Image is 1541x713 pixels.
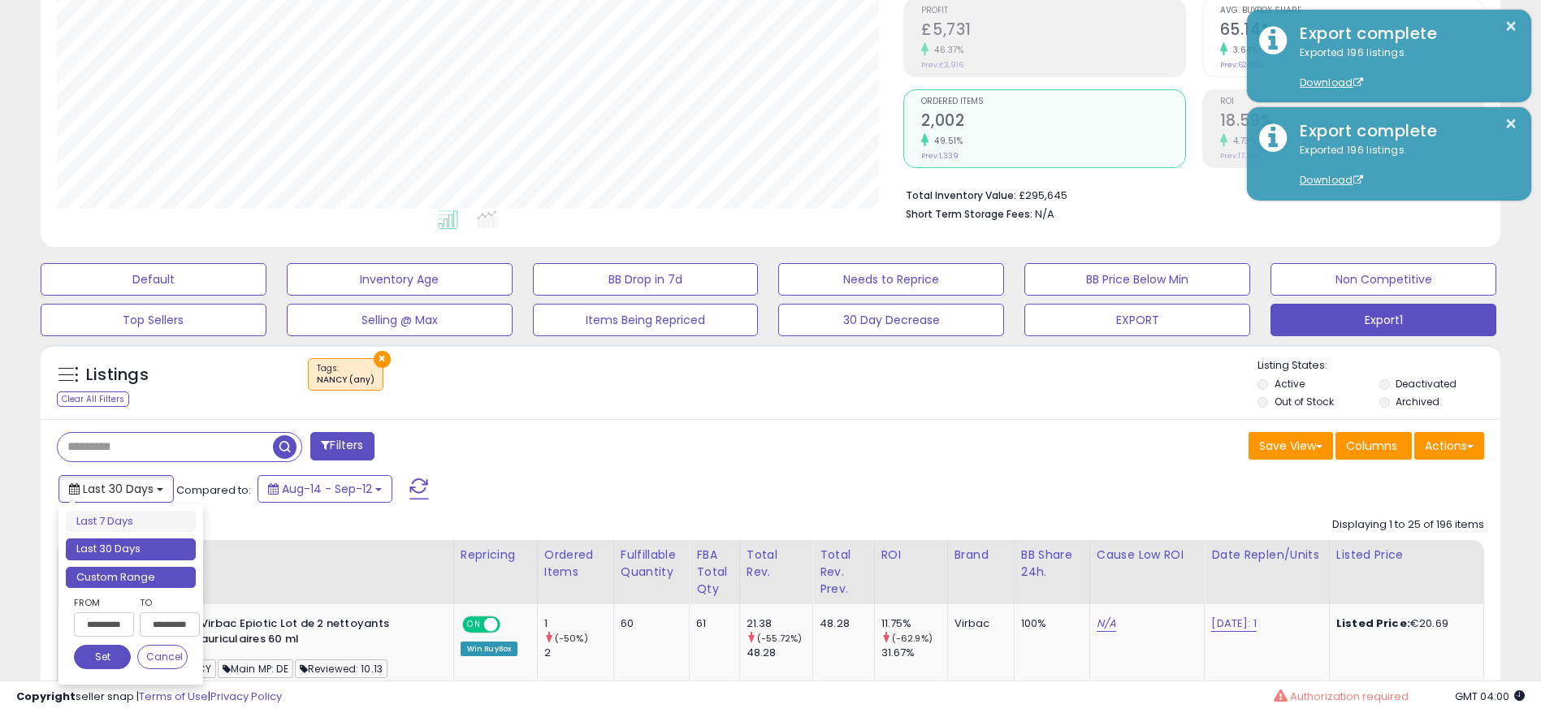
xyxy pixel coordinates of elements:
li: Last 30 Days [66,538,196,560]
button: Needs to Reprice [778,263,1004,296]
label: From [74,594,131,611]
a: Terms of Use [139,689,208,704]
div: Virbac [954,616,1002,631]
div: seller snap | | [16,689,282,705]
span: Columns [1346,438,1397,454]
div: Repricing [461,547,530,564]
div: €20.69 [1336,616,1471,631]
label: To [140,594,188,611]
b: Short Term Storage Fees: [906,207,1032,221]
div: 48.28 [820,616,861,631]
div: Displaying 1 to 25 of 196 items [1332,517,1484,533]
button: Cancel [137,645,188,669]
button: Default [41,263,266,296]
span: ON [464,618,484,632]
span: Avg. Buybox Share [1220,6,1483,15]
span: Main MP: DE [218,659,293,678]
button: Non Competitive [1270,263,1496,296]
button: Filters [310,432,374,460]
div: Brand [954,547,1007,564]
button: Items Being Repriced [533,304,759,336]
h2: £5,731 [921,20,1184,42]
div: ROI [881,547,941,564]
button: Export1 [1270,304,1496,336]
span: ROI [1220,97,1483,106]
label: Deactivated [1396,377,1457,391]
small: (-50%) [555,632,588,645]
button: Top Sellers [41,304,266,336]
button: Set [74,645,131,669]
div: Clear All Filters [57,391,129,407]
small: 46.37% [928,44,963,56]
li: £295,645 [906,184,1472,204]
div: Exported 196 listings. [1288,143,1519,188]
span: N/A [1035,206,1054,222]
div: Listed Price [1336,547,1477,564]
b: Listed Price: [1336,616,1410,631]
span: Profit [921,6,1184,15]
div: 1 [544,616,613,631]
small: (-55.72%) [757,632,802,645]
div: NANCY (any) [317,374,374,386]
div: 11.75% [881,616,947,631]
small: Prev: 62.85% [1220,60,1262,70]
label: Active [1275,377,1305,391]
button: × [1504,16,1517,37]
button: Selling @ Max [287,304,513,336]
p: Listing States: [1257,358,1500,374]
small: 49.51% [928,135,963,147]
button: Actions [1414,432,1484,460]
div: Export complete [1288,119,1519,143]
small: Prev: £3,916 [921,60,963,70]
small: 3.64% [1227,44,1258,56]
h2: 2,002 [921,111,1184,133]
small: Prev: 17.75% [1220,151,1260,161]
a: Download [1300,76,1363,89]
div: 100% [1021,616,1077,631]
button: Inventory Age [287,263,513,296]
strong: Copyright [16,689,76,704]
div: Date Replen/Units [1211,547,1322,564]
button: × [374,351,391,368]
b: Virbac Epiotic Lot de 2 nettoyants auriculaires 60 ml [201,616,398,650]
small: Prev: 1,339 [921,151,959,161]
button: EXPORT [1024,304,1250,336]
span: Reviewed: 10.13 [295,659,387,678]
button: Columns [1335,432,1412,460]
div: Cause Low ROI [1097,547,1198,564]
span: Last 30 Days [83,481,154,497]
button: Aug-14 - Sep-12 [258,475,392,503]
button: Save View [1249,432,1333,460]
div: 31.67% [881,646,947,660]
a: Download [1300,173,1363,187]
a: Privacy Policy [210,689,282,704]
li: Custom Range [66,567,196,589]
div: Total Rev. [747,547,806,581]
span: Aug-14 - Sep-12 [282,481,372,497]
div: Title [160,547,447,564]
small: 4.73% [1227,135,1257,147]
div: 60 [621,616,677,631]
div: Export complete [1288,22,1519,45]
h2: 65.14% [1220,20,1483,42]
button: BB Price Below Min [1024,263,1250,296]
th: CSV column name: cust_attr_4_Date Replen/Units [1205,540,1330,604]
div: Win BuyBox [461,642,518,656]
button: Last 30 Days [58,475,174,503]
span: Tags : [317,362,374,387]
th: CSV column name: cust_attr_5_Cause Low ROI [1089,540,1205,604]
span: 2025-10-13 04:00 GMT [1455,689,1525,704]
div: 21.38 [747,616,812,631]
div: FBA Total Qty [696,547,733,598]
li: Last 7 Days [66,511,196,533]
label: Archived [1396,395,1439,408]
button: BB Drop in 7d [533,263,759,296]
div: Total Rev. Prev. [820,547,867,598]
small: (-62.9%) [892,632,933,645]
span: OFF [497,618,523,632]
label: Out of Stock [1275,395,1334,408]
div: BB Share 24h. [1021,547,1083,581]
h5: Listings [86,364,149,387]
span: Compared to: [176,482,251,498]
div: 61 [696,616,727,631]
